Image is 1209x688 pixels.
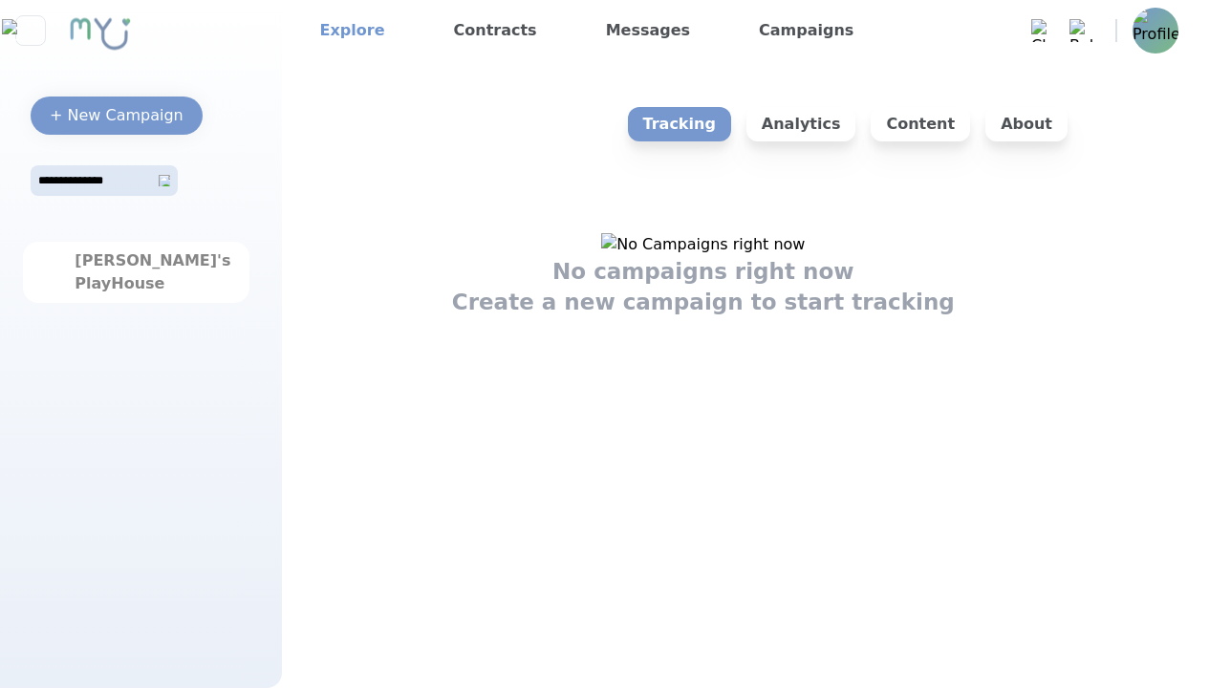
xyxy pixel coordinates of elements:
[446,15,545,46] a: Contracts
[871,107,970,141] p: Content
[746,107,856,141] p: Analytics
[2,19,58,42] img: Close sidebar
[313,15,393,46] a: Explore
[552,256,854,287] h1: No campaigns right now
[628,107,731,141] p: Tracking
[31,97,203,135] button: + New Campaign
[1133,8,1178,54] img: Profile
[751,15,861,46] a: Campaigns
[1031,19,1054,42] img: Chat
[985,107,1068,141] p: About
[452,287,955,317] h1: Create a new campaign to start tracking
[75,249,197,295] div: [PERSON_NAME]'s PlayHouse
[50,104,184,127] div: + New Campaign
[598,15,698,46] a: Messages
[601,233,805,256] img: No Campaigns right now
[1069,19,1092,42] img: Bell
